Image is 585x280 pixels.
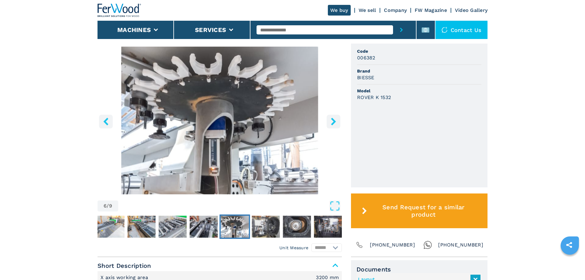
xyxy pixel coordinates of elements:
button: Go to Slide 5 [189,214,219,239]
em: 3200 mm [316,275,339,280]
a: Video Gallery [455,7,487,13]
a: We buy [328,5,351,16]
button: Go to Slide 7 [251,214,281,239]
button: Go to Slide 9 [313,214,343,239]
em: Unit Measure [279,245,308,251]
button: Go to Slide 3 [126,214,157,239]
img: fdd26b1cdaa80b8aa253de3417f12e51 [190,216,218,238]
a: We sell [359,7,376,13]
img: a50b7313a9b1d6d0f446b831dfac7bda [283,216,311,238]
img: 14f5ff65bf280d649a7dc39aa34ae284 [314,216,342,238]
img: Whatsapp [424,241,432,249]
a: FW Magazine [415,7,447,13]
img: 35d8e72e3e9868ad13e3ebc3835e8201 [128,216,156,238]
button: left-button [99,115,113,128]
img: CNC Machine Centres With Pod And Rail BIESSE ROVER K 1532 [97,47,342,194]
button: Services [195,26,226,34]
iframe: Chat [559,253,580,275]
span: 6 [104,204,107,208]
h3: ROVER K 1532 [357,94,391,101]
button: Send Request for a similar product [351,193,487,228]
button: Go to Slide 4 [158,214,188,239]
button: Open Fullscreen [120,200,340,211]
button: Go to Slide 8 [282,214,312,239]
img: df4341b43ca9d7a72b3c180d7cc8e9dd [97,216,125,238]
button: submit-button [393,21,410,39]
div: Contact us [435,21,488,39]
img: c2c315446b5c138ffa3c175eb8bcb254 [159,216,187,238]
span: [PHONE_NUMBER] [370,241,415,249]
nav: Thumbnail Navigation [95,214,340,239]
div: Go to Slide 6 [97,47,342,194]
span: Brand [357,68,481,74]
span: Model [357,88,481,94]
button: Go to Slide 6 [220,214,250,239]
h3: BIESSE [357,74,374,81]
span: Short Description [97,260,342,271]
button: Go to Slide 2 [95,214,126,239]
img: Contact us [441,27,448,33]
span: Documents [356,266,482,273]
a: sharethis [562,237,577,253]
span: / [107,204,109,208]
h3: 006382 [357,54,375,61]
button: Machines [117,26,151,34]
span: [PHONE_NUMBER] [438,241,483,249]
img: Phone [355,241,364,249]
span: Code [357,48,481,54]
img: 6910baa5f445fb04c02f9abd963ae504 [221,216,249,238]
a: Company [384,7,407,13]
img: Ferwood [97,4,141,17]
img: f020099e74d27e46edad28f82f25557a [252,216,280,238]
span: Send Request for a similar product [370,204,477,218]
button: right-button [327,115,340,128]
span: 9 [109,204,112,208]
